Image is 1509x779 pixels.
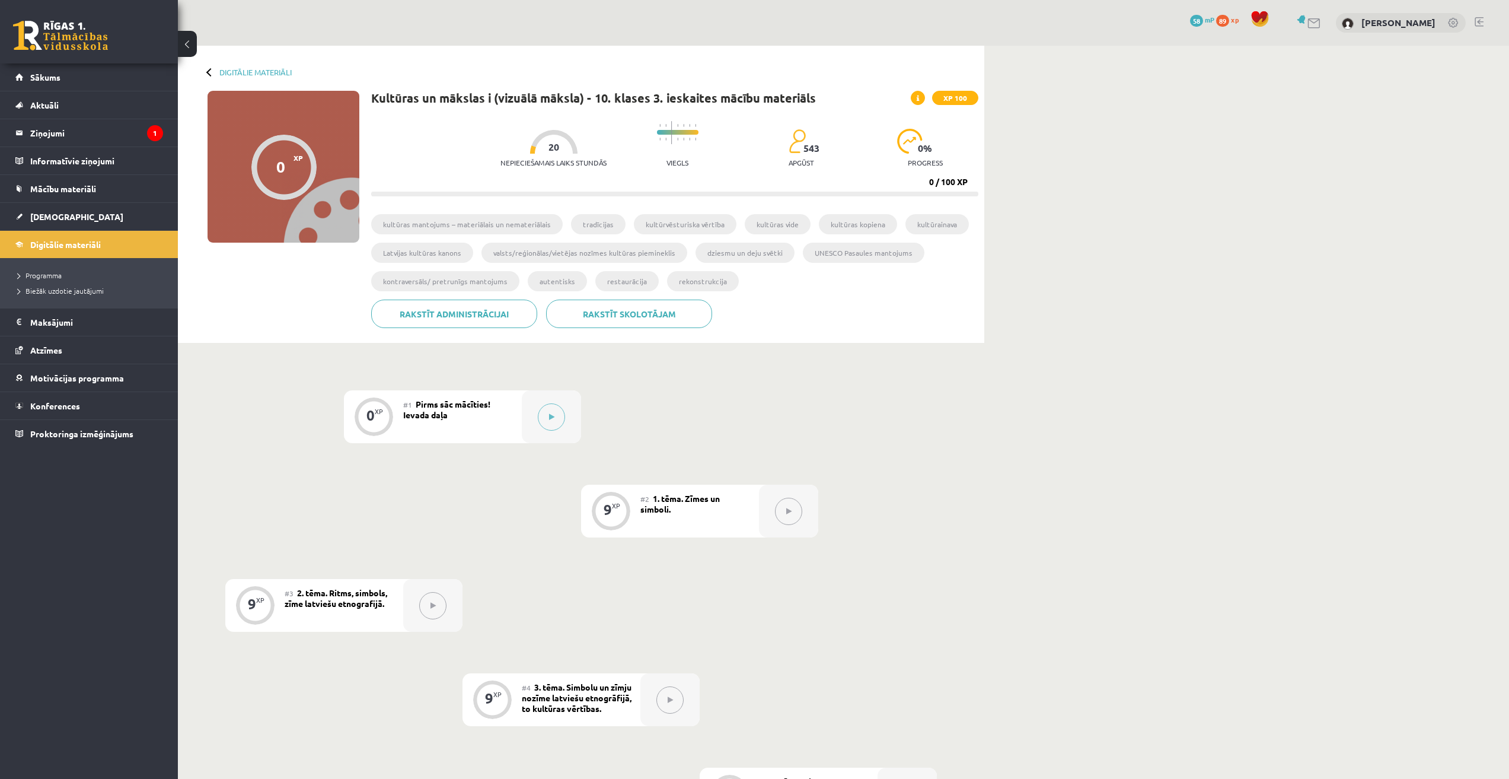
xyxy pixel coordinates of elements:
[375,408,383,415] div: XP
[371,91,816,105] h1: Kultūras un mākslas i (vizuālā māksla) - 10. klases 3. ieskaites mācību materiāls
[634,214,736,234] li: kultūrvēsturiska vērtība
[285,587,387,609] span: 2. tēma. Ritms, simbols, zīme latviešu etnografijā.
[1190,15,1203,27] span: 58
[30,72,60,82] span: Sākums
[18,285,166,296] a: Biežāk uzdotie jautājumi
[276,158,285,176] div: 0
[918,143,933,154] span: 0 %
[665,138,666,141] img: icon-short-line-57e1e144782c952c97e751825c79c345078a6d821885a25fce030b3d8c18986b.svg
[248,599,256,609] div: 9
[819,214,897,234] li: kultūras kopiena
[1216,15,1229,27] span: 89
[522,683,531,692] span: #4
[15,309,163,336] a: Maksājumi
[571,214,626,234] li: tradīcijas
[15,392,163,419] a: Konferences
[30,345,62,355] span: Atzīmes
[30,239,101,250] span: Digitālie materiāli
[219,68,292,77] a: Digitālie materiāli
[522,682,631,714] span: 3. tēma. Simbolu un zīmju nozīme latviešu etnogrāfijā, to kultūras vērtības.
[695,124,696,127] img: icon-short-line-57e1e144782c952c97e751825c79c345078a6d821885a25fce030b3d8c18986b.svg
[1342,18,1354,30] img: Aleksandrs Krutjko
[30,147,163,174] legend: Informatīvie ziņojumi
[1205,15,1214,24] span: mP
[15,420,163,447] a: Proktoringa izmēģinājums
[285,589,293,598] span: #3
[640,493,720,514] span: 1. tēma. Zīmes un simboli.
[803,243,924,263] li: UNESCO Pasaules mantojums
[371,271,519,291] li: kontraversāls/ pretrunīgs mantojums
[481,243,687,263] li: valsts/reģionālas/vietējas nozīmes kultūras piemineklis
[30,428,133,439] span: Proktoringa izmēģinājums
[1231,15,1239,24] span: xp
[366,410,375,421] div: 0
[689,138,690,141] img: icon-short-line-57e1e144782c952c97e751825c79c345078a6d821885a25fce030b3d8c18986b.svg
[528,271,587,291] li: autentisks
[493,691,502,698] div: XP
[15,231,163,258] a: Digitālie materiāli
[683,124,684,127] img: icon-short-line-57e1e144782c952c97e751825c79c345078a6d821885a25fce030b3d8c18986b.svg
[667,271,739,291] li: rekonstrukcija
[683,138,684,141] img: icon-short-line-57e1e144782c952c97e751825c79c345078a6d821885a25fce030b3d8c18986b.svg
[15,147,163,174] a: Informatīvie ziņojumi
[15,203,163,230] a: [DEMOGRAPHIC_DATA]
[677,124,678,127] img: icon-short-line-57e1e144782c952c97e751825c79c345078a6d821885a25fce030b3d8c18986b.svg
[1190,15,1214,24] a: 58 mP
[15,336,163,364] a: Atzīmes
[659,138,661,141] img: icon-short-line-57e1e144782c952c97e751825c79c345078a6d821885a25fce030b3d8c18986b.svg
[485,693,493,704] div: 9
[595,271,659,291] li: restaurācija
[371,214,563,234] li: kultūras mantojums – materiālais un nemateriālais
[612,503,620,509] div: XP
[30,119,163,147] legend: Ziņojumi
[745,214,811,234] li: kultūras vide
[671,121,672,144] img: icon-long-line-d9ea69661e0d244f92f715978eff75569469978d946b2353a9bb055b3ed8787d.svg
[1361,17,1435,28] a: [PERSON_NAME]
[897,129,923,154] img: icon-progress-161ccf0a02000e728c5f80fcf4c31c7af3da0e1684b2b1d7c360e028c24a22f1.svg
[256,597,264,603] div: XP
[30,183,96,194] span: Mācību materiāli
[789,158,814,167] p: apgūst
[371,243,473,263] li: Latvijas kultūras kanons
[18,286,104,295] span: Biežāk uzdotie jautājumi
[147,125,163,141] i: 1
[15,119,163,147] a: Ziņojumi1
[403,399,490,420] span: Pirms sāc mācīties! Ievada daļa
[15,364,163,392] a: Motivācijas programma
[677,138,678,141] img: icon-short-line-57e1e144782c952c97e751825c79c345078a6d821885a25fce030b3d8c18986b.svg
[293,154,303,162] span: XP
[803,143,819,154] span: 543
[695,138,696,141] img: icon-short-line-57e1e144782c952c97e751825c79c345078a6d821885a25fce030b3d8c18986b.svg
[548,142,559,152] span: 20
[15,175,163,202] a: Mācību materiāli
[789,129,806,154] img: students-c634bb4e5e11cddfef0936a35e636f08e4e9abd3cc4e673bd6f9a4125e45ecb1.svg
[500,158,607,167] p: Nepieciešamais laiks stundās
[18,271,62,280] span: Programma
[30,309,163,336] legend: Maksājumi
[696,243,795,263] li: dziesmu un deju svētki
[666,158,688,167] p: Viegls
[905,214,969,234] li: kultūrainava
[932,91,978,105] span: XP 100
[908,158,943,167] p: progress
[30,100,59,110] span: Aktuāli
[18,270,166,281] a: Programma
[30,373,124,383] span: Motivācijas programma
[546,300,712,328] a: Rakstīt skolotājam
[15,63,163,91] a: Sākums
[689,124,690,127] img: icon-short-line-57e1e144782c952c97e751825c79c345078a6d821885a25fce030b3d8c18986b.svg
[30,211,123,222] span: [DEMOGRAPHIC_DATA]
[665,124,666,127] img: icon-short-line-57e1e144782c952c97e751825c79c345078a6d821885a25fce030b3d8c18986b.svg
[1216,15,1245,24] a: 89 xp
[30,400,80,411] span: Konferences
[640,494,649,504] span: #2
[13,21,108,50] a: Rīgas 1. Tālmācības vidusskola
[604,504,612,515] div: 9
[403,400,412,409] span: #1
[371,300,537,328] a: Rakstīt administrācijai
[15,91,163,119] a: Aktuāli
[659,124,661,127] img: icon-short-line-57e1e144782c952c97e751825c79c345078a6d821885a25fce030b3d8c18986b.svg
